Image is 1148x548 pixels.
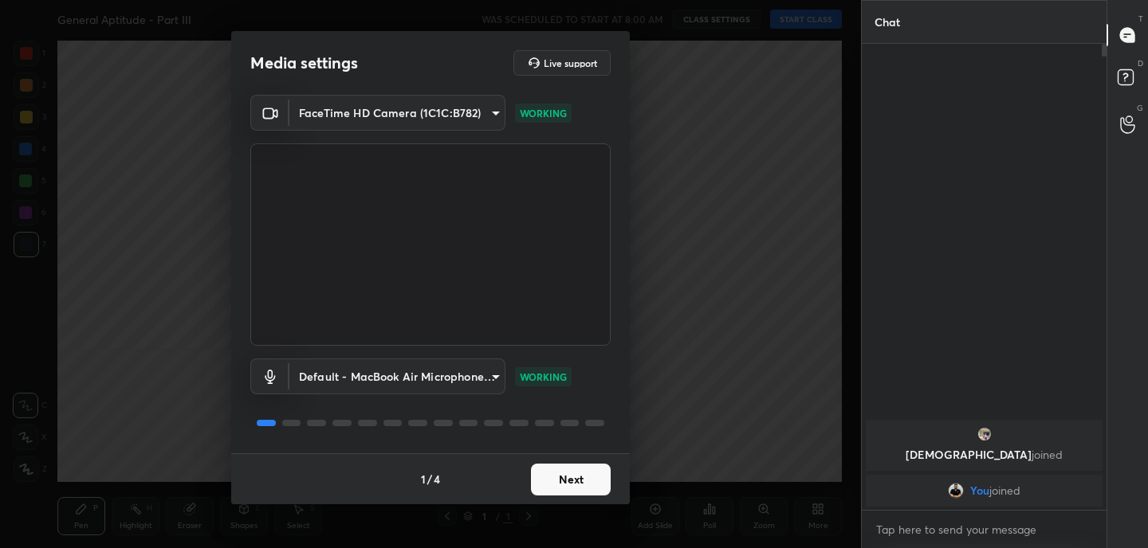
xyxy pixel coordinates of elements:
span: joined [1032,447,1063,462]
p: G [1137,102,1143,114]
p: Chat [862,1,913,43]
p: D [1138,57,1143,69]
p: WORKING [520,106,567,120]
button: Next [531,464,611,495]
span: You [970,484,989,497]
div: grid [862,417,1107,510]
div: FaceTime HD Camera (1C1C:B782) [289,358,505,394]
h4: 4 [434,471,440,487]
img: 9107ca6834834495b00c2eb7fd6a1f67.jpg [948,483,964,499]
h4: 1 [421,471,426,487]
h2: Media settings [250,53,358,73]
h4: / [427,471,432,487]
div: FaceTime HD Camera (1C1C:B782) [289,95,505,131]
h5: Live support [544,58,597,68]
p: [DEMOGRAPHIC_DATA] [875,448,1093,461]
span: joined [989,484,1020,497]
p: WORKING [520,370,567,384]
p: T [1138,13,1143,25]
img: 873b068f77574790bb46b1f4a7ac962d.jpg [977,426,993,442]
